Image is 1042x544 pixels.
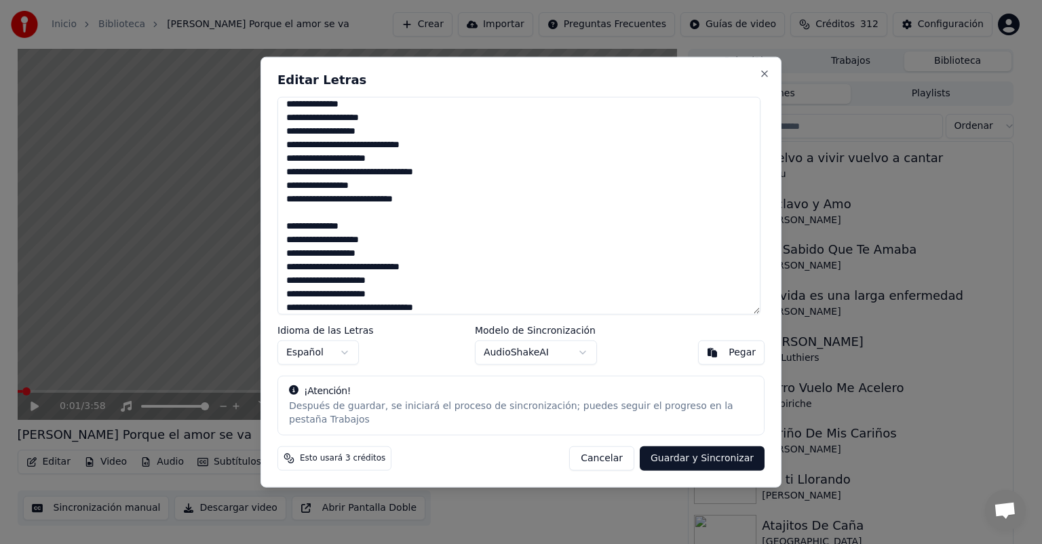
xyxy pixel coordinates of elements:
div: Pegar [729,345,756,359]
button: Cancelar [569,446,634,470]
button: Guardar y Sincronizar [640,446,765,470]
span: Esto usará 3 créditos [300,452,385,463]
h2: Editar Letras [277,74,765,86]
div: Después de guardar, se iniciará el proceso de sincronización; puedes seguir el progreso en la pes... [289,399,753,426]
div: ¡Atención! [289,384,753,397]
button: Pegar [698,340,765,364]
label: Modelo de Sincronización [475,325,597,334]
label: Idioma de las Letras [277,325,374,334]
